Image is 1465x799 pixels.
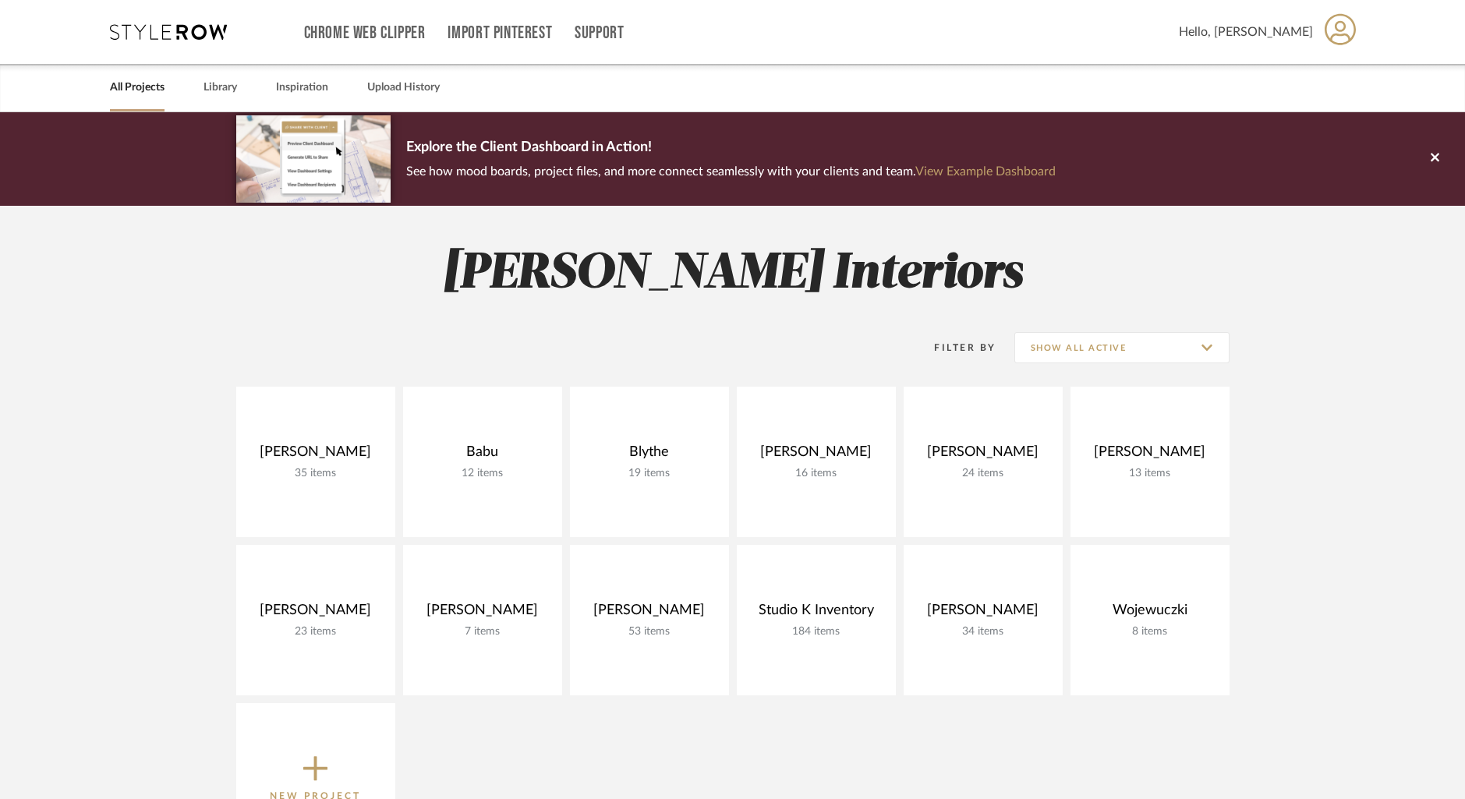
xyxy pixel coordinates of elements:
div: 53 items [582,625,717,638]
div: 184 items [749,625,883,638]
div: 16 items [749,467,883,480]
a: Import Pinterest [448,27,552,40]
a: Library [203,77,237,98]
div: 19 items [582,467,717,480]
div: [PERSON_NAME] [916,444,1050,467]
div: 35 items [249,467,383,480]
div: [PERSON_NAME] [916,602,1050,625]
div: Wojewuczki [1083,602,1217,625]
div: 13 items [1083,467,1217,480]
div: Studio K Inventory [749,602,883,625]
div: [PERSON_NAME] [749,444,883,467]
div: [PERSON_NAME] [582,602,717,625]
a: Upload History [367,77,440,98]
span: Hello, [PERSON_NAME] [1179,23,1313,41]
div: Filter By [915,340,996,355]
div: [PERSON_NAME] [416,602,550,625]
div: 23 items [249,625,383,638]
a: Support [575,27,624,40]
div: 12 items [416,467,550,480]
div: 24 items [916,467,1050,480]
p: See how mood boards, project files, and more connect seamlessly with your clients and team. [406,161,1056,182]
p: Explore the Client Dashboard in Action! [406,136,1056,161]
div: Babu [416,444,550,467]
div: Blythe [582,444,717,467]
div: [PERSON_NAME] [249,444,383,467]
div: [PERSON_NAME] [1083,444,1217,467]
div: [PERSON_NAME] [249,602,383,625]
img: d5d033c5-7b12-40c2-a960-1ecee1989c38.png [236,115,391,202]
a: Inspiration [276,77,328,98]
div: 34 items [916,625,1050,638]
div: 8 items [1083,625,1217,638]
div: 7 items [416,625,550,638]
h2: [PERSON_NAME] Interiors [172,245,1294,303]
a: All Projects [110,77,165,98]
a: Chrome Web Clipper [304,27,426,40]
a: View Example Dashboard [915,165,1056,178]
